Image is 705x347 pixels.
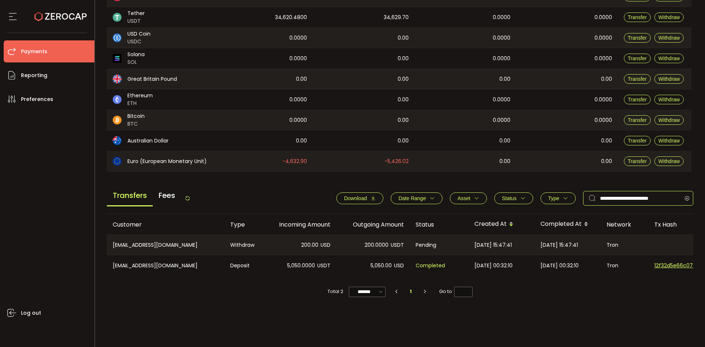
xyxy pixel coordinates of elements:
[658,158,680,164] span: Withdraw
[658,76,680,82] span: Withdraw
[628,158,647,164] span: Transfer
[499,75,510,83] span: 0.00
[391,241,404,249] span: USDT
[289,116,307,124] span: 0.0000
[127,38,151,46] span: USDC
[127,10,145,17] span: Tether
[113,136,122,145] img: aud_portfolio.svg
[289,95,307,104] span: 0.0000
[654,115,684,125] button: Withdraw
[127,137,169,145] span: Australian Dollar
[601,220,648,229] div: Network
[624,74,651,84] button: Transfer
[113,116,122,124] img: btc_portfolio.svg
[301,241,318,249] span: 200.00
[21,308,41,318] span: Log out
[658,97,680,102] span: Withdraw
[439,286,473,297] span: Go to
[107,220,224,229] div: Customer
[107,185,153,206] span: Transfers
[658,14,680,20] span: Withdraw
[404,286,417,297] li: 1
[107,235,224,255] div: [EMAIL_ADDRESS][DOMAIN_NAME]
[328,286,343,297] span: Total 2
[113,33,122,42] img: usdc_portfolio.svg
[628,76,647,82] span: Transfer
[107,255,224,276] div: [EMAIL_ADDRESS][DOMAIN_NAME]
[21,94,53,105] span: Preferences
[450,192,487,204] button: Asset
[391,192,442,204] button: Date Range
[224,220,263,229] div: Type
[384,13,409,22] span: 34,629.70
[548,195,559,201] span: Type
[499,157,510,166] span: 0.00
[398,34,409,42] span: 0.00
[365,241,388,249] span: 200.0000
[127,17,145,25] span: USDT
[540,241,578,249] span: [DATE] 15:47:41
[601,255,648,276] div: Tron
[287,261,315,270] span: 5,050.0000
[344,195,367,201] span: Download
[624,33,651,43] button: Transfer
[263,220,336,229] div: Incoming Amount
[493,54,510,63] span: 0.0000
[21,70,47,81] span: Reporting
[624,95,651,104] button: Transfer
[594,95,612,104] span: 0.0000
[275,13,307,22] span: 34,620.4800
[668,312,705,347] iframe: Chat Widget
[153,185,181,205] span: Fees
[127,92,153,100] span: Ethereum
[540,192,576,204] button: Type
[336,220,410,229] div: Outgoing Amount
[502,195,517,201] span: Status
[317,261,330,270] span: USDT
[624,136,651,145] button: Transfer
[624,115,651,125] button: Transfer
[535,218,601,231] div: Completed At
[474,261,513,270] span: [DATE] 00:32:10
[594,54,612,63] span: 0.0000
[654,74,684,84] button: Withdraw
[127,51,145,58] span: Solana
[624,12,651,22] button: Transfer
[624,156,651,166] button: Transfer
[628,55,647,61] span: Transfer
[654,54,684,63] button: Withdraw
[594,34,612,42] span: 0.0000
[628,14,647,20] span: Transfer
[321,241,330,249] span: USD
[469,218,535,231] div: Created At
[394,261,404,270] span: USD
[398,137,409,145] span: 0.00
[601,137,612,145] span: 0.00
[658,138,680,144] span: Withdraw
[127,75,177,83] span: Great Britain Pound
[654,33,684,43] button: Withdraw
[398,95,409,104] span: 0.00
[410,220,469,229] div: Status
[370,261,392,270] span: 5,050.00
[601,75,612,83] span: 0.00
[113,54,122,63] img: sol_portfolio.png
[398,54,409,63] span: 0.00
[628,97,647,102] span: Transfer
[398,116,409,124] span: 0.00
[282,157,307,166] span: -4,632.90
[493,13,510,22] span: 0.0000
[398,75,409,83] span: 0.00
[601,157,612,166] span: 0.00
[113,13,122,22] img: usdt_portfolio.svg
[628,138,647,144] span: Transfer
[654,156,684,166] button: Withdraw
[113,157,122,166] img: eur_portfolio.svg
[384,157,409,166] span: -5,426.02
[127,158,207,165] span: Euro (European Monetary Unit)
[113,95,122,104] img: eth_portfolio.svg
[127,30,151,38] span: USD Coin
[654,136,684,145] button: Withdraw
[658,117,680,123] span: Withdraw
